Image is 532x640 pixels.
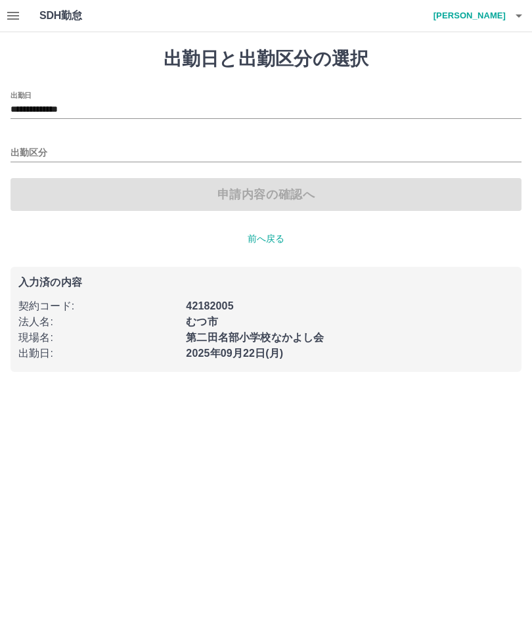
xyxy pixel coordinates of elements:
p: 入力済の内容 [18,277,514,288]
p: 現場名 : [18,330,178,346]
p: 契約コード : [18,298,178,314]
p: 法人名 : [18,314,178,330]
p: 前へ戻る [11,232,521,246]
b: むつ市 [186,316,217,327]
p: 出勤日 : [18,346,178,361]
label: 出勤日 [11,90,32,100]
b: 2025年09月22日(月) [186,348,283,359]
h1: 出勤日と出勤区分の選択 [11,48,521,70]
b: 42182005 [186,300,233,311]
b: 第二田名部小学校なかよし会 [186,332,324,343]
